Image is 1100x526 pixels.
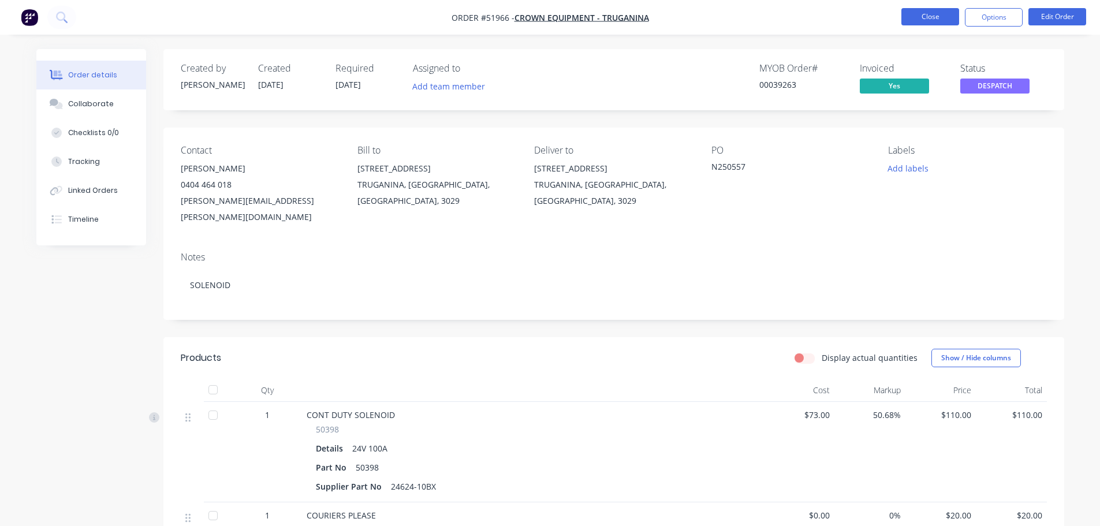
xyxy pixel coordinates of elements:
[181,161,339,177] div: [PERSON_NAME]
[181,267,1047,303] div: SOLENOID
[68,128,119,138] div: Checklists 0/0
[335,63,399,74] div: Required
[181,145,339,156] div: Contact
[960,63,1047,74] div: Status
[534,161,692,209] div: [STREET_ADDRESS]TRUGANINA, [GEOGRAPHIC_DATA], [GEOGRAPHIC_DATA], 3029
[839,409,901,421] span: 50.68%
[265,509,270,521] span: 1
[357,161,516,209] div: [STREET_ADDRESS]TRUGANINA, [GEOGRAPHIC_DATA], [GEOGRAPHIC_DATA], 3029
[764,379,835,402] div: Cost
[413,79,491,94] button: Add team member
[316,440,348,457] div: Details
[68,156,100,167] div: Tracking
[980,409,1042,421] span: $110.00
[68,214,99,225] div: Timeline
[357,161,516,177] div: [STREET_ADDRESS]
[769,509,830,521] span: $0.00
[357,177,516,209] div: TRUGANINA, [GEOGRAPHIC_DATA], [GEOGRAPHIC_DATA], 3029
[258,63,322,74] div: Created
[68,99,114,109] div: Collaborate
[910,509,972,521] span: $20.00
[357,145,516,156] div: Bill to
[960,79,1030,93] span: DESPATCH
[181,63,244,74] div: Created by
[860,63,946,74] div: Invoiced
[834,379,905,402] div: Markup
[980,509,1042,521] span: $20.00
[534,177,692,209] div: TRUGANINA, [GEOGRAPHIC_DATA], [GEOGRAPHIC_DATA], 3029
[882,161,935,176] button: Add labels
[901,8,959,25] button: Close
[759,63,846,74] div: MYOB Order #
[351,459,383,476] div: 50398
[36,89,146,118] button: Collaborate
[910,409,972,421] span: $110.00
[233,379,302,402] div: Qty
[452,12,514,23] span: Order #51966 -
[406,79,491,94] button: Add team member
[534,161,692,177] div: [STREET_ADDRESS]
[181,177,339,193] div: 0404 464 018
[860,79,929,93] span: Yes
[181,161,339,225] div: [PERSON_NAME]0404 464 018[PERSON_NAME][EMAIL_ADDRESS][PERSON_NAME][DOMAIN_NAME]
[68,70,117,80] div: Order details
[36,118,146,147] button: Checklists 0/0
[348,440,392,457] div: 24V 100A
[316,423,339,435] span: 50398
[769,409,830,421] span: $73.00
[181,252,1047,263] div: Notes
[905,379,976,402] div: Price
[265,409,270,421] span: 1
[413,63,528,74] div: Assigned to
[888,145,1046,156] div: Labels
[822,352,918,364] label: Display actual quantities
[711,145,870,156] div: PO
[839,509,901,521] span: 0%
[335,79,361,90] span: [DATE]
[960,79,1030,96] button: DESPATCH
[307,409,395,420] span: CONT DUTY SOLENOID
[36,176,146,205] button: Linked Orders
[965,8,1023,27] button: Options
[307,510,376,521] span: COURIERS PLEASE
[36,205,146,234] button: Timeline
[181,193,339,225] div: [PERSON_NAME][EMAIL_ADDRESS][PERSON_NAME][DOMAIN_NAME]
[759,79,846,91] div: 00039263
[1028,8,1086,25] button: Edit Order
[316,459,351,476] div: Part No
[514,12,649,23] a: CROWN EQUIPMENT - TRUGANINA
[36,61,146,89] button: Order details
[181,351,221,365] div: Products
[68,185,118,196] div: Linked Orders
[931,349,1021,367] button: Show / Hide columns
[181,79,244,91] div: [PERSON_NAME]
[386,478,441,495] div: 24624-10BX
[534,145,692,156] div: Deliver to
[21,9,38,26] img: Factory
[36,147,146,176] button: Tracking
[976,379,1047,402] div: Total
[316,478,386,495] div: Supplier Part No
[258,79,284,90] span: [DATE]
[711,161,856,177] div: N250557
